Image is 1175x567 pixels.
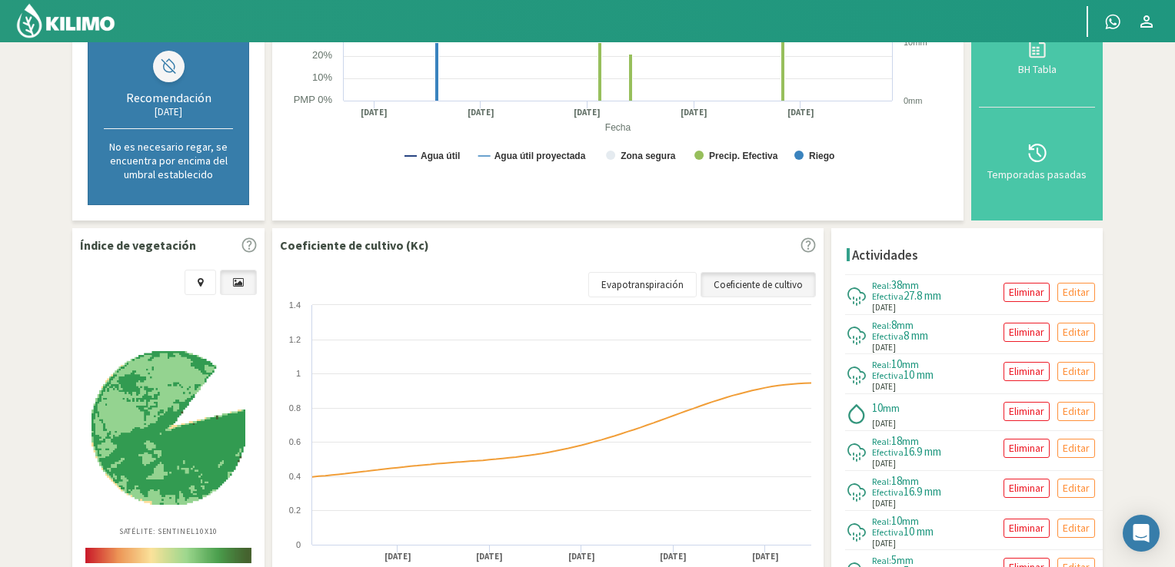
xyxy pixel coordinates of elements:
[872,400,883,415] span: 10
[1057,323,1095,342] button: Editar
[809,151,834,161] text: Riego
[574,107,601,118] text: [DATE]
[872,436,891,447] span: Real:
[897,318,914,332] span: mm
[904,484,941,499] span: 16.9 mm
[979,2,1095,108] button: BH Tabla
[1063,363,1090,380] p: Editar
[752,551,779,562] text: [DATE]
[1009,403,1044,420] p: Eliminar
[891,277,902,292] span: 38
[1004,323,1050,342] button: Eliminar
[902,514,919,528] span: mm
[1009,283,1044,301] p: Eliminar
[872,330,904,342] span: Efectiva
[872,417,896,430] span: [DATE]
[119,526,218,537] p: Satélite: Sentinel
[872,446,904,458] span: Efectiva
[361,107,388,118] text: [DATE]
[872,290,904,302] span: Efectiva
[979,108,1095,213] button: Temporadas pasadas
[1057,519,1095,538] button: Editar
[891,552,897,567] span: 5
[494,151,586,161] text: Agua útil proyectada
[1004,479,1050,498] button: Eliminar
[312,49,332,61] text: 20%
[568,551,595,562] text: [DATE]
[902,357,919,371] span: mm
[701,272,816,298] a: Coeficiente de cultivo
[621,151,676,161] text: Zona segura
[104,140,233,181] p: No es necesario regar, se encuentra por encima del umbral establecido
[312,71,332,83] text: 10%
[1057,362,1095,381] button: Editar
[891,317,897,332] span: 8
[1009,519,1044,537] p: Eliminar
[1009,439,1044,457] p: Eliminar
[85,548,251,563] img: scale
[872,320,891,331] span: Real:
[1063,403,1090,420] p: Editar
[1063,479,1090,497] p: Editar
[15,2,116,39] img: Kilimo
[1123,515,1160,552] div: Open Intercom Messenger
[289,403,301,413] text: 0.8
[904,524,934,539] span: 10 mm
[588,272,697,298] a: Evapotranspiración
[902,474,919,488] span: mm
[104,90,233,105] div: Recomendación
[872,301,896,314] span: [DATE]
[872,486,904,498] span: Efectiva
[984,169,1090,180] div: Temporadas pasadas
[1009,323,1044,341] p: Eliminar
[872,370,904,381] span: Efectiva
[891,473,902,488] span: 18
[1009,479,1044,497] p: Eliminar
[872,341,896,354] span: [DATE]
[872,476,891,487] span: Real:
[1004,519,1050,538] button: Eliminar
[904,367,934,382] span: 10 mm
[872,526,904,538] span: Efectiva
[852,248,918,263] h4: Actividades
[1004,283,1050,302] button: Eliminar
[904,328,928,343] span: 8 mm
[1063,283,1090,301] p: Editar
[476,551,503,562] text: [DATE]
[787,107,814,118] text: [DATE]
[296,369,301,378] text: 1
[296,540,301,549] text: 0
[280,236,429,254] p: Coeficiente de cultivo (Kc)
[660,551,687,562] text: [DATE]
[1057,283,1095,302] button: Editar
[80,236,196,254] p: Índice de vegetación
[1063,323,1090,341] p: Editar
[897,553,914,567] span: mm
[289,437,301,446] text: 0.6
[1004,439,1050,458] button: Eliminar
[681,107,707,118] text: [DATE]
[872,497,896,510] span: [DATE]
[1057,479,1095,498] button: Editar
[872,537,896,550] span: [DATE]
[92,351,245,505] img: b4b405fa-8461-4471-b06d-3edb6bdfd0f5_-_sentinel_-_2025-08-25.png
[872,280,891,291] span: Real:
[872,380,896,393] span: [DATE]
[1009,363,1044,380] p: Eliminar
[384,551,411,562] text: [DATE]
[1063,439,1090,457] p: Editar
[902,434,919,448] span: mm
[872,555,891,566] span: Real:
[883,401,900,415] span: mm
[904,96,922,105] text: 0mm
[1004,362,1050,381] button: Eliminar
[891,356,902,371] span: 10
[891,513,902,528] span: 10
[872,457,896,470] span: [DATE]
[1063,519,1090,537] p: Editar
[709,151,778,161] text: Precip. Efectiva
[984,64,1090,75] div: BH Tabla
[891,433,902,448] span: 18
[289,300,301,310] text: 1.4
[421,151,460,161] text: Agua útil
